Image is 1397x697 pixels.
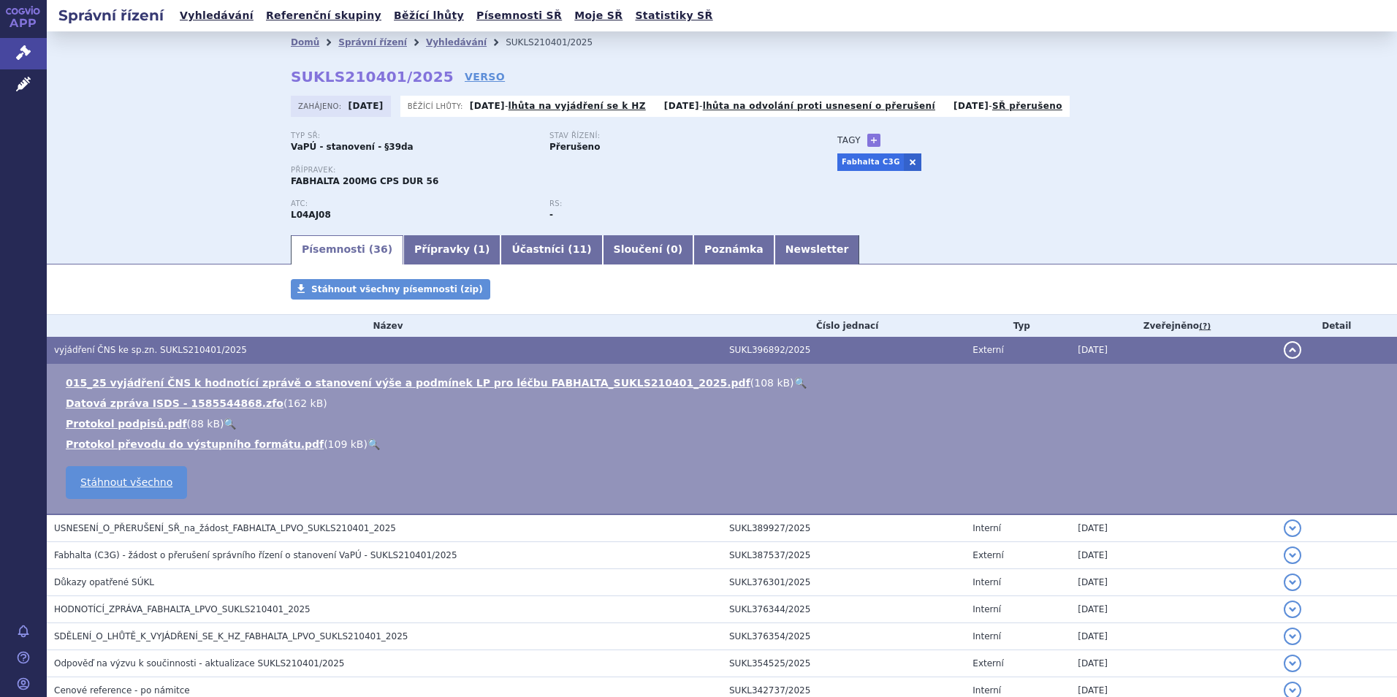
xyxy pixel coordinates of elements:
[373,243,387,255] span: 36
[972,577,1001,587] span: Interní
[66,437,1382,452] li: ( )
[291,210,331,220] strong: IPTAKOPAN
[1070,337,1276,364] td: [DATE]
[470,100,646,112] p: -
[631,6,717,26] a: Statistiky SŘ
[1199,321,1211,332] abbr: (?)
[262,6,386,26] a: Referenční skupiny
[509,101,646,111] a: lhůta na vyjádření se k HZ
[1070,650,1276,677] td: [DATE]
[953,101,989,111] strong: [DATE]
[47,5,175,26] h2: Správní řízení
[794,377,807,389] a: 🔍
[291,199,535,208] p: ATC:
[867,134,880,147] a: +
[972,550,1003,560] span: Externí
[500,235,602,264] a: Účastníci (11)
[722,315,965,337] th: Číslo jednací
[175,6,258,26] a: Vyhledávání
[368,438,380,450] a: 🔍
[1070,315,1276,337] th: Zveřejněno
[1276,315,1397,337] th: Detail
[506,31,612,53] li: SUKLS210401/2025
[671,243,678,255] span: 0
[664,100,935,112] p: -
[54,685,190,696] span: Cenové reference - po námitce
[54,631,408,641] span: SDĚLENÍ_O_LHŮTĚ_K_VYJÁDŘENÍ_SE_K_HZ_FABHALTA_LPVO_SUKLS210401_2025
[1284,546,1301,564] button: detail
[664,101,699,111] strong: [DATE]
[837,132,861,149] h3: Tagy
[66,377,750,389] a: 015_25 vyjádření ČNS k hodnotící zprávě o stanovení výše a podmínek LP pro léčbu FABHALTA_SUKLS21...
[54,550,457,560] span: Fabhalta (C3G) - žádost o přerušení správního řízení o stanovení VaPÚ - SUKLS210401/2025
[722,623,965,650] td: SUKL376354/2025
[1284,574,1301,591] button: detail
[774,235,860,264] a: Newsletter
[1070,514,1276,542] td: [DATE]
[291,37,319,47] a: Domů
[754,377,790,389] span: 108 kB
[426,37,487,47] a: Vyhledávání
[66,466,187,499] a: Stáhnout všechno
[54,658,344,669] span: Odpověď na výzvu k součinnosti - aktualizace SUKLS210401/2025
[965,315,1070,337] th: Typ
[837,153,904,171] a: Fabhalta C3G
[722,569,965,596] td: SUKL376301/2025
[722,514,965,542] td: SUKL389927/2025
[54,523,396,533] span: USNESENÍ_O_PŘERUŠENÍ_SŘ_na_žádost_FABHALTA_LPVO_SUKLS210401_2025
[549,132,793,140] p: Stav řízení:
[722,542,965,569] td: SUKL387537/2025
[478,243,485,255] span: 1
[549,210,553,220] strong: -
[54,345,247,355] span: vyjádření ČNS ke sp.zn. SUKLS210401/2025
[66,438,324,450] a: Protokol převodu do výstupního formátu.pdf
[47,315,722,337] th: Název
[338,37,407,47] a: Správní řízení
[722,337,965,364] td: SUKL396892/2025
[1070,569,1276,596] td: [DATE]
[603,235,693,264] a: Sloučení (0)
[1070,596,1276,623] td: [DATE]
[1284,655,1301,672] button: detail
[291,176,438,186] span: FABHALTA 200MG CPS DUR 56
[298,100,344,112] span: Zahájeno:
[1284,341,1301,359] button: detail
[1284,519,1301,537] button: detail
[992,101,1062,111] a: SŘ přerušeno
[389,6,468,26] a: Běžící lhůty
[191,418,220,430] span: 88 kB
[549,142,600,152] strong: Přerušeno
[953,100,1062,112] p: -
[1284,601,1301,618] button: detail
[349,101,384,111] strong: [DATE]
[66,376,1382,390] li: ( )
[722,596,965,623] td: SUKL376344/2025
[224,418,236,430] a: 🔍
[403,235,500,264] a: Přípravky (1)
[66,416,1382,431] li: ( )
[972,631,1001,641] span: Interní
[66,418,187,430] a: Protokol podpisů.pdf
[291,132,535,140] p: Typ SŘ:
[291,166,808,175] p: Přípravek:
[470,101,505,111] strong: [DATE]
[549,199,793,208] p: RS:
[722,650,965,677] td: SUKL354525/2025
[1284,628,1301,645] button: detail
[311,284,483,294] span: Stáhnout všechny písemnosti (zip)
[972,604,1001,614] span: Interní
[570,6,627,26] a: Moje SŘ
[287,397,323,409] span: 162 kB
[291,235,403,264] a: Písemnosti (36)
[465,69,505,84] a: VERSO
[703,101,935,111] a: lhůta na odvolání proti usnesení o přerušení
[66,396,1382,411] li: ( )
[472,6,566,26] a: Písemnosti SŘ
[972,658,1003,669] span: Externí
[573,243,587,255] span: 11
[408,100,466,112] span: Běžící lhůty:
[972,523,1001,533] span: Interní
[972,685,1001,696] span: Interní
[328,438,364,450] span: 109 kB
[291,142,414,152] strong: VaPÚ - stanovení - §39da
